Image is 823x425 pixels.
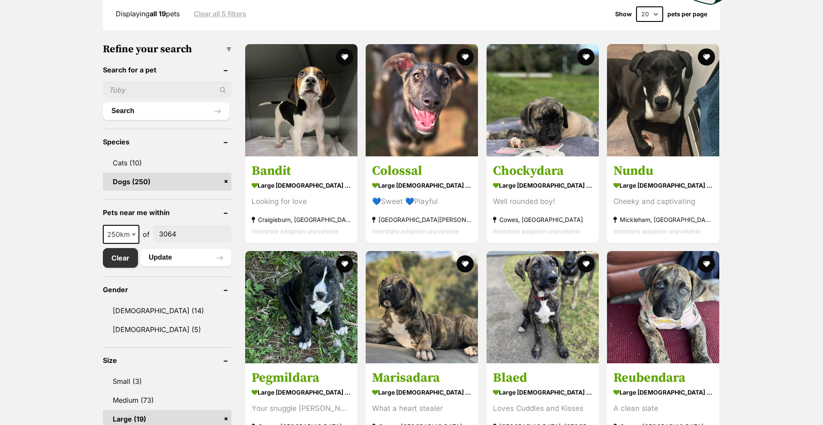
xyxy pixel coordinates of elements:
img: Bandit - Harrier x Foxhound Dog [245,44,357,156]
header: Pets near me within [103,209,231,216]
div: Loves Cuddles and Kisses [493,403,592,414]
button: favourite [698,255,715,272]
div: 💙Sweet 💙Playful [372,195,472,207]
label: pets per page [667,11,707,18]
strong: large [DEMOGRAPHIC_DATA] Dog [493,386,592,398]
h3: Pegmildara [252,370,351,386]
strong: large [DEMOGRAPHIC_DATA] Dog [613,386,713,398]
a: Chockydara large [DEMOGRAPHIC_DATA] Dog Well rounded boy! Cowes, [GEOGRAPHIC_DATA] Interstate ado... [487,156,599,243]
button: favourite [336,48,353,66]
button: favourite [577,255,595,272]
img: Nundu - Great Dane Dog [607,44,719,156]
div: Looking for love [252,195,351,207]
a: Privacy Notification [120,1,129,8]
input: Toby [103,82,231,98]
div: A clean slate [613,403,713,414]
h3: Bandit [252,162,351,179]
strong: Craigieburn, [GEOGRAPHIC_DATA] [252,213,351,225]
button: Update [140,249,231,266]
span: Displaying pets [116,9,180,18]
strong: [GEOGRAPHIC_DATA][PERSON_NAME][GEOGRAPHIC_DATA] [372,213,472,225]
header: Species [103,138,231,146]
img: Pegmildara - Bull Arab Dog [245,251,357,363]
input: postcode [153,226,231,242]
div: Well rounded boy! [493,195,592,207]
button: favourite [698,48,715,66]
h3: Colossal [372,162,472,179]
img: Reubendara - Bull Arab Dog [607,251,719,363]
strong: large [DEMOGRAPHIC_DATA] Dog [372,386,472,398]
a: [DEMOGRAPHIC_DATA] (5) [103,320,231,338]
a: Dogs (250) [103,173,231,191]
img: consumer-privacy-logo.png [1,1,8,8]
h3: Refine your search [103,43,231,55]
img: iconc.png [120,0,128,7]
button: favourite [336,255,353,272]
strong: large [DEMOGRAPHIC_DATA] Dog [613,179,713,191]
strong: large [DEMOGRAPHIC_DATA] Dog [252,179,351,191]
h3: Blaed [493,370,592,386]
div: Cheeky and captivating [613,195,713,207]
button: Search [103,102,229,120]
div: What a heart stealer [372,403,472,414]
strong: large [DEMOGRAPHIC_DATA] Dog [372,179,472,191]
header: Size [103,356,231,364]
span: Show [615,11,632,18]
a: Bandit large [DEMOGRAPHIC_DATA] Dog Looking for love Craigieburn, [GEOGRAPHIC_DATA] Interstate ad... [245,156,357,243]
img: Chockydara - Bull Arab Dog [487,44,599,156]
a: Small (3) [103,372,231,390]
img: Marisadara - Bull Arab Dog [366,251,478,363]
span: 250km [104,228,138,240]
span: of [143,229,150,239]
strong: large [DEMOGRAPHIC_DATA] Dog [493,179,592,191]
a: Clear [103,248,138,268]
strong: Mickleham, [GEOGRAPHIC_DATA] [613,213,713,225]
img: Colossal - Australian Kelpie x Staghound Dog [366,44,478,156]
a: Cats (10) [103,154,231,172]
span: Interstate adoption unavailable [372,227,459,234]
div: Your snuggle [PERSON_NAME] [252,403,351,414]
span: 250km [103,225,139,244]
button: favourite [577,48,595,66]
img: Blaed - Australian Kelpie x Staghound Dog [487,251,599,363]
strong: all 19 [150,9,166,18]
a: Clear all 5 filters [194,10,246,18]
strong: Cowes, [GEOGRAPHIC_DATA] [493,213,592,225]
h3: Marisadara [372,370,472,386]
button: favourite [457,255,474,272]
h3: Reubendara [613,370,713,386]
a: Nundu large [DEMOGRAPHIC_DATA] Dog Cheeky and captivating Mickleham, [GEOGRAPHIC_DATA] Interstate... [607,156,719,243]
header: Search for a pet [103,66,231,74]
button: favourite [457,48,474,66]
span: Interstate adoption unavailable [613,227,700,234]
header: Gender [103,286,231,293]
h3: Nundu [613,162,713,179]
span: Interstate adoption unavailable [252,227,339,234]
a: Medium (73) [103,391,231,409]
a: [DEMOGRAPHIC_DATA] (14) [103,302,231,320]
a: Colossal large [DEMOGRAPHIC_DATA] Dog 💙Sweet 💙Playful [GEOGRAPHIC_DATA][PERSON_NAME][GEOGRAPHIC_D... [366,156,478,243]
img: consumer-privacy-logo.png [121,1,128,8]
span: Interstate adoption unavailable [493,227,580,234]
strong: large [DEMOGRAPHIC_DATA] Dog [252,386,351,398]
h3: Chockydara [493,162,592,179]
